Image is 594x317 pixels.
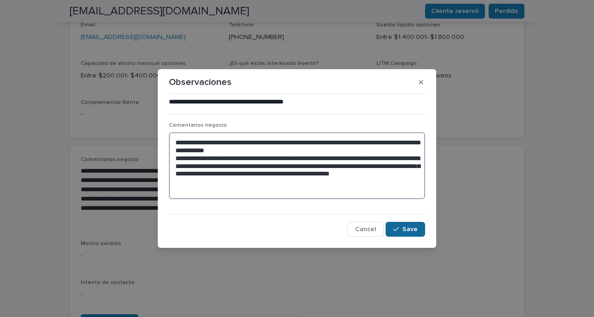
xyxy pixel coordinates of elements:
[402,226,418,233] span: Save
[169,77,232,88] p: Observaciones
[355,226,376,233] span: Cancel
[347,222,384,237] button: Cancel
[386,222,425,237] button: Save
[169,123,227,128] span: Comentarios negocio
